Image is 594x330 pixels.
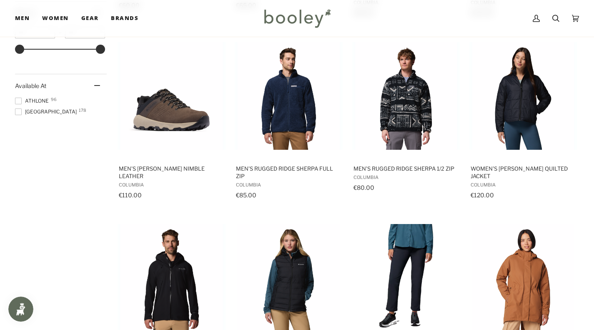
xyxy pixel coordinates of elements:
[235,33,343,202] a: Men's Rugged Ridge Sherpa Full Zip
[15,82,46,89] span: Available At
[353,165,459,172] span: Men's Rugged Ridge Sherpa 1/2 Zip
[15,97,51,105] span: Athlone
[235,42,343,150] img: Columbia Men's Rugged Ridge Sherpa Full Zip Collegiate Navy - Booley Galway
[79,108,86,112] span: 178
[471,182,576,188] span: Columbia
[118,42,226,150] img: Columbia Men's Newton Nimble Leather Tundra / Black - Booley Galway
[352,33,460,202] a: Men's Rugged Ridge Sherpa 1/2 Zip
[236,191,256,199] span: €85.00
[51,97,57,101] span: 96
[469,42,577,150] img: Columbia Women's Sienna Hill Quilted Jacket Black - Booley Galway
[15,108,79,116] span: [GEOGRAPHIC_DATA]
[236,165,341,180] span: Men's Rugged Ridge Sherpa Full Zip
[353,174,459,180] span: Columbia
[353,184,374,191] span: €80.00
[119,191,142,199] span: €110.00
[8,297,33,322] iframe: Button to open loyalty program pop-up
[42,14,68,23] span: Women
[15,14,30,23] span: Men
[81,14,99,23] span: Gear
[261,6,333,30] img: Booley
[119,165,224,180] span: Men's [PERSON_NAME] Nimble Leather
[471,191,494,199] span: €120.00
[469,33,577,202] a: Women's Sienna Hill Quilted Jacket
[111,14,138,23] span: Brands
[236,182,341,188] span: Columbia
[119,182,224,188] span: Columbia
[352,42,460,150] img: Columbia Men's Rugged Ridge Sherpa 1/2 Zip Black Deschutes Days - Booley Galway
[471,165,576,180] span: Women's [PERSON_NAME] Quilted Jacket
[118,33,226,202] a: Men's Newton Nimble Leather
